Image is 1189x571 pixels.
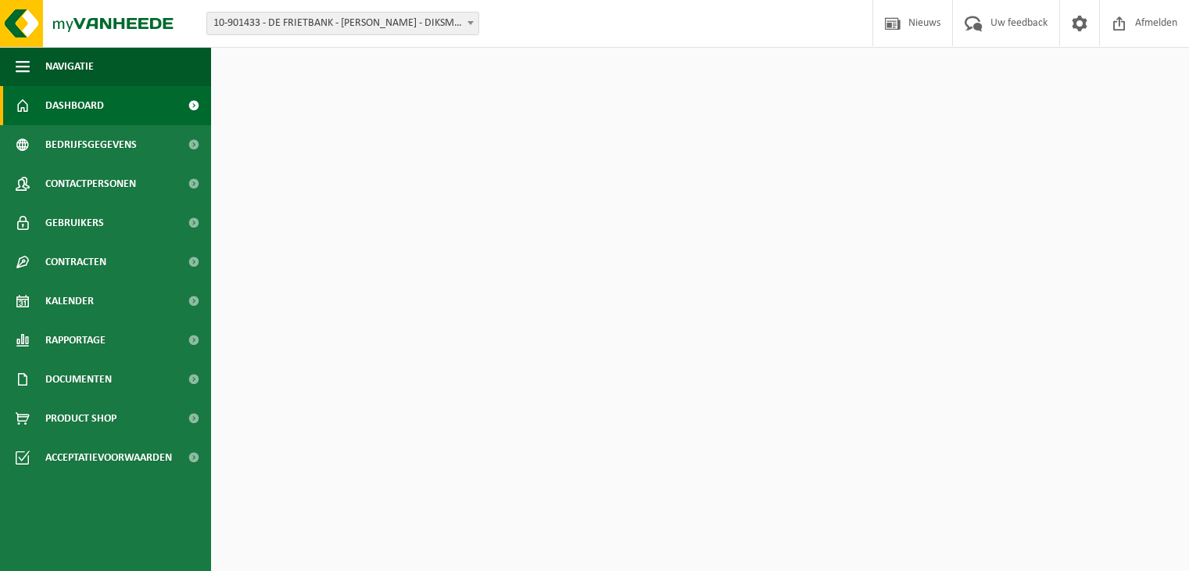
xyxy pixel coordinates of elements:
span: Gebruikers [45,203,104,242]
span: 10-901433 - DE FRIETBANK - GYSEL ANJA - DIKSMUIDE [207,13,478,34]
span: Contracten [45,242,106,282]
span: Contactpersonen [45,164,136,203]
span: Dashboard [45,86,104,125]
span: Product Shop [45,399,116,438]
span: 10-901433 - DE FRIETBANK - GYSEL ANJA - DIKSMUIDE [206,12,479,35]
span: Kalender [45,282,94,321]
span: Navigatie [45,47,94,86]
span: Documenten [45,360,112,399]
span: Acceptatievoorwaarden [45,438,172,477]
span: Rapportage [45,321,106,360]
span: Bedrijfsgegevens [45,125,137,164]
